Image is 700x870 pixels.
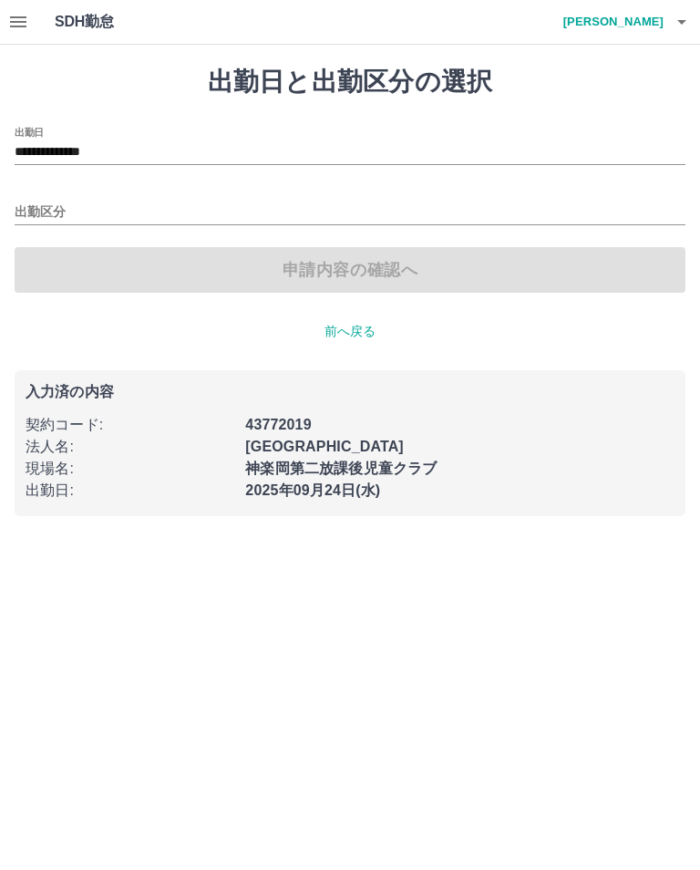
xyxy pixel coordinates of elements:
b: [GEOGRAPHIC_DATA] [245,439,404,454]
label: 出勤日 [15,125,44,139]
p: 前へ戻る [15,322,685,341]
p: 出勤日 : [26,480,234,502]
b: 2025年09月24日(水) [245,482,380,498]
h1: 出勤日と出勤区分の選択 [15,67,685,98]
b: 43772019 [245,417,311,432]
p: 現場名 : [26,458,234,480]
p: 入力済の内容 [26,385,674,399]
b: 神楽岡第二放課後児童クラブ [245,461,437,476]
p: 契約コード : [26,414,234,436]
p: 法人名 : [26,436,234,458]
